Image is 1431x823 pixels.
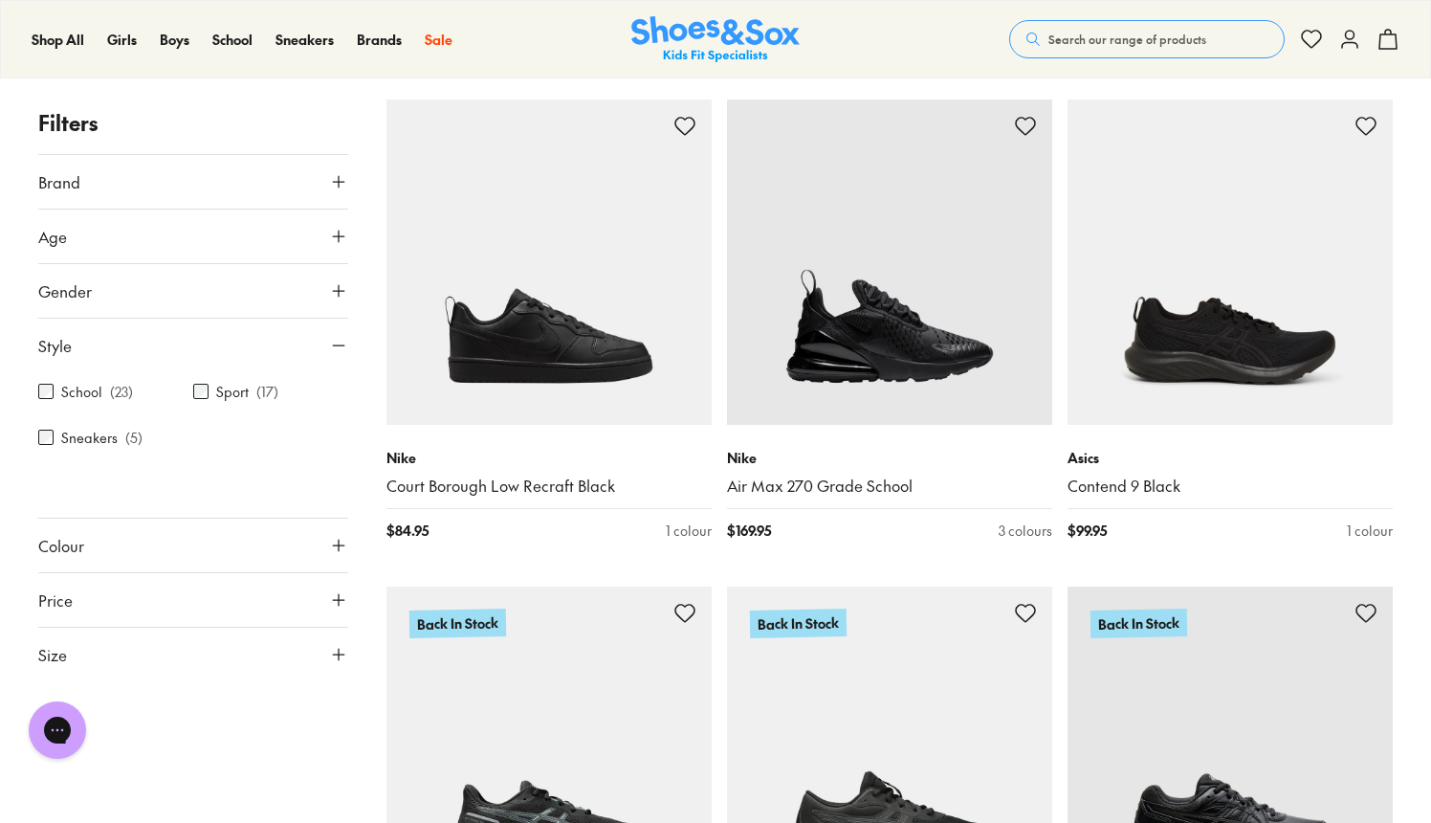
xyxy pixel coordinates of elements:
[125,428,143,448] p: ( 5 )
[61,382,102,402] label: School
[631,16,800,63] img: SNS_Logo_Responsive.svg
[425,30,452,50] a: Sale
[38,210,348,263] button: Age
[1009,20,1285,58] button: Search our range of products
[38,225,67,248] span: Age
[1090,609,1187,638] p: Back In Stock
[107,30,137,50] a: Girls
[256,382,278,402] p: ( 17 )
[1347,521,1393,541] div: 1 colour
[409,609,506,638] p: Back In Stock
[727,476,1052,497] a: Air Max 270 Grade School
[1068,476,1393,497] a: Contend 9 Black
[750,609,847,638] p: Back In Stock
[38,573,348,627] button: Price
[216,382,249,402] label: Sport
[357,30,402,49] span: Brands
[38,319,348,372] button: Style
[727,521,771,541] span: $ 169.95
[38,589,73,612] span: Price
[38,628,348,681] button: Size
[38,643,67,666] span: Size
[38,107,348,139] p: Filters
[386,448,712,468] p: Nike
[275,30,334,49] span: Sneakers
[38,334,72,357] span: Style
[38,534,84,557] span: Colour
[425,30,452,49] span: Sale
[61,428,118,448] label: Sneakers
[666,521,712,541] div: 1 colour
[275,30,334,50] a: Sneakers
[160,30,189,49] span: Boys
[110,382,133,402] p: ( 23 )
[32,30,84,50] a: Shop All
[160,30,189,50] a: Boys
[38,519,348,572] button: Colour
[212,30,253,49] span: School
[631,16,800,63] a: Shoes & Sox
[386,521,429,541] span: $ 84.95
[38,264,348,318] button: Gender
[32,30,84,49] span: Shop All
[38,155,348,209] button: Brand
[999,521,1052,541] div: 3 colours
[1048,31,1206,48] span: Search our range of products
[357,30,402,50] a: Brands
[1068,448,1393,468] p: Asics
[1068,521,1107,541] span: $ 99.95
[107,30,137,49] span: Girls
[212,30,253,50] a: School
[38,279,92,302] span: Gender
[727,448,1052,468] p: Nike
[38,170,80,193] span: Brand
[19,695,96,766] iframe: Gorgias live chat messenger
[386,476,712,497] a: Court Borough Low Recraft Black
